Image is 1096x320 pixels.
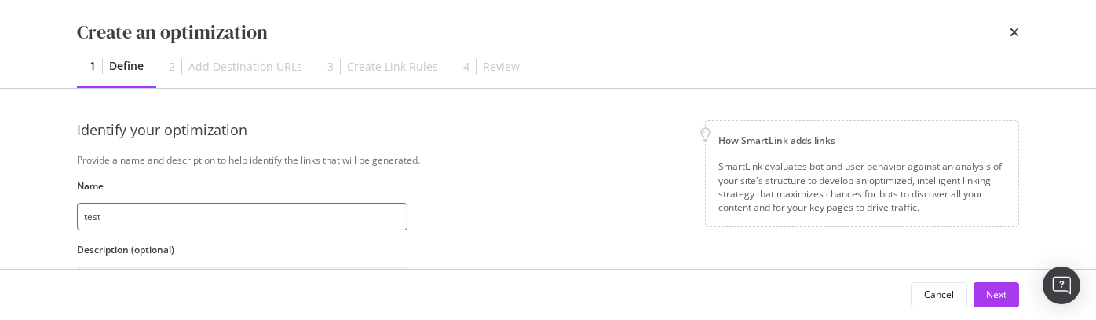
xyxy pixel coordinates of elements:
div: Provide a name and description to help identify the links that will be generated. [77,153,420,167]
div: 4 [463,59,469,75]
button: Cancel [911,282,967,307]
div: times [1010,19,1019,46]
div: Next [986,288,1006,301]
div: 2 [169,59,175,75]
label: Name [77,179,407,193]
label: Description (optional) [77,243,407,256]
div: Cancel [924,288,954,301]
div: Create Link Rules [347,59,438,75]
div: 3 [327,59,334,75]
div: 1 [90,58,96,74]
input: Enter an optimization name to easily find it back [77,203,407,230]
div: Add Destination URLs [188,59,302,75]
button: Next [974,282,1019,307]
div: How SmartLink adds links [718,134,1006,147]
div: Create an optimization [77,19,268,46]
div: Identify your optimization [77,120,407,141]
div: Open Intercom Messenger [1043,267,1080,304]
div: SmartLink evaluates bot and user behavior against an analysis of your site's structure to develop... [718,160,1006,214]
div: Review [483,59,520,75]
div: Define [109,58,144,74]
